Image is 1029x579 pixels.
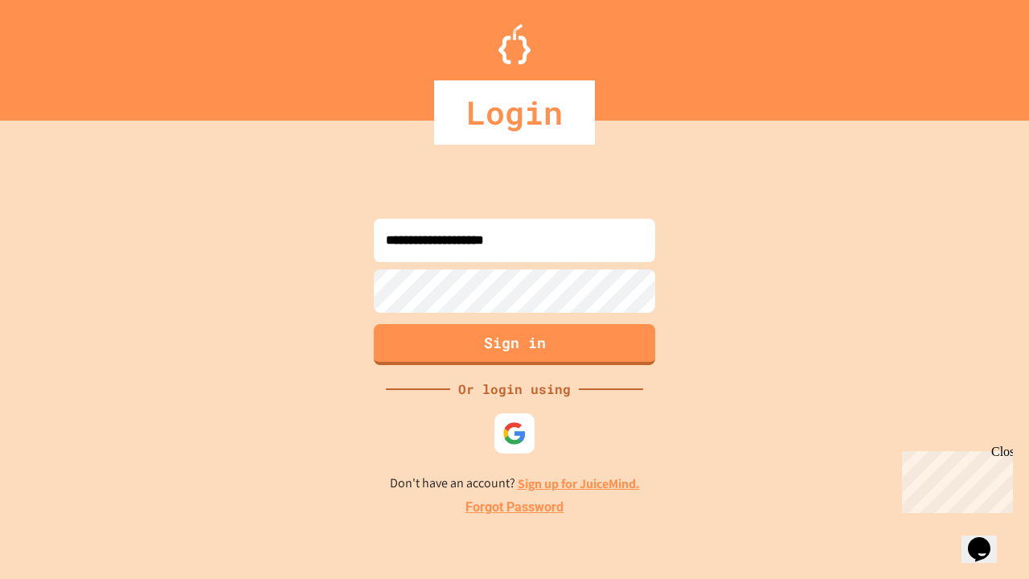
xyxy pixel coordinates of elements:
div: Chat with us now!Close [6,6,111,102]
div: Or login using [450,380,579,399]
iframe: chat widget [896,445,1013,513]
img: Logo.svg [498,24,531,64]
button: Sign in [374,324,655,365]
p: Don't have an account? [390,474,640,494]
div: Login [434,80,595,145]
img: google-icon.svg [502,421,527,446]
iframe: chat widget [961,515,1013,563]
a: Forgot Password [465,498,564,517]
a: Sign up for JuiceMind. [518,475,640,492]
